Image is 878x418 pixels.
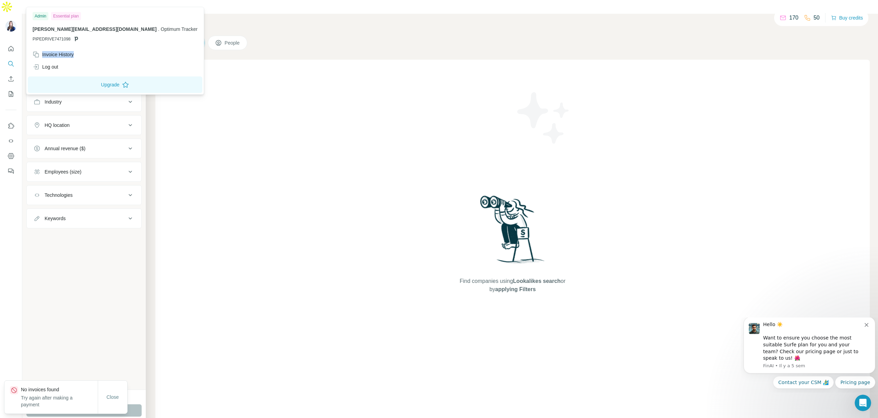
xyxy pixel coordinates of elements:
button: Close [102,391,124,403]
button: Search [5,58,16,70]
p: Message from FinAI, sent Il y a 5 sem [22,45,124,51]
p: Try again after making a payment [21,394,98,408]
div: HQ location [45,122,70,129]
div: Log out [33,63,58,70]
div: Employees (size) [45,168,81,175]
button: Industry [27,94,141,110]
span: [PERSON_NAME][EMAIL_ADDRESS][DOMAIN_NAME] [33,26,157,32]
button: My lists [5,88,16,100]
span: Find companies using or by [458,277,567,294]
div: Message content [22,4,124,44]
div: Admin [33,12,48,20]
div: Essential plan [51,12,81,20]
button: Dismiss notification [124,4,129,9]
p: 50 [814,14,820,22]
div: Hello ☀️ Want to ensure you choose the most suitable Surfe plan for you and your team? Check our ... [22,4,124,44]
span: Lookalikes search [513,278,561,284]
button: Quick reply: Contact your CSM 🏄‍♂️ [32,59,93,71]
button: Annual revenue ($) [27,140,141,157]
span: People [225,39,240,46]
button: Use Surfe API [5,135,16,147]
h4: Search [155,22,870,32]
button: Upgrade [28,76,202,93]
img: Profile image for FinAI [8,5,19,16]
div: Invoice History [33,51,74,58]
div: Technologies [45,192,73,199]
iframe: Intercom notifications message [741,318,878,393]
button: Buy credits [831,13,863,23]
div: Annual revenue ($) [45,145,85,152]
iframe: Intercom live chat [855,395,871,411]
button: Quick start [5,43,16,55]
img: Surfe Illustration - Woman searching with binoculars [477,194,548,270]
button: Employees (size) [27,164,141,180]
span: Close [107,394,119,401]
p: 170 [789,14,798,22]
button: Enrich CSV [5,73,16,85]
img: Surfe Illustration - Stars [513,87,574,149]
button: Quick reply: Pricing page [94,59,134,71]
p: No invoices found [21,386,98,393]
span: Optimum Tracker [161,26,198,32]
button: HQ location [27,117,141,133]
div: Keywords [45,215,66,222]
button: Keywords [27,210,141,227]
button: Technologies [27,187,141,203]
div: Industry [45,98,62,105]
button: Use Surfe on LinkedIn [5,120,16,132]
button: Feedback [5,165,16,177]
span: . [158,26,159,32]
button: Dashboard [5,150,16,162]
span: applying Filters [495,286,536,292]
span: PIPEDRIVE7471098 [33,36,71,42]
img: Avatar [5,21,16,32]
div: Quick reply options [3,59,134,71]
